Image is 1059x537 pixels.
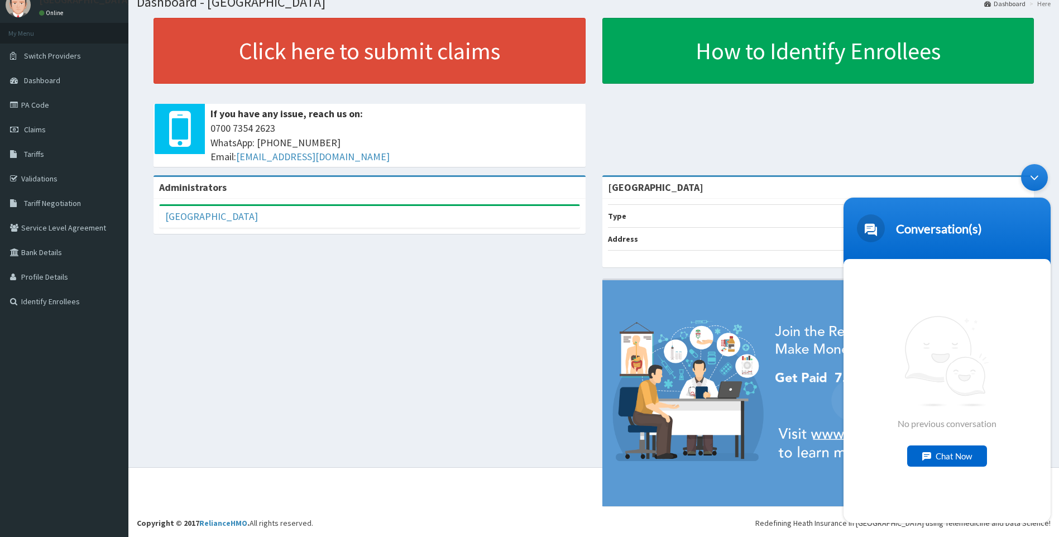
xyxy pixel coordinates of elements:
[602,280,1034,506] img: provider-team-banner.png
[602,18,1034,84] a: How to Identify Enrollees
[210,107,363,120] b: If you have any issue, reach us on:
[24,75,60,85] span: Dashboard
[137,518,250,528] strong: Copyright © 2017 .
[236,150,390,163] a: [EMAIL_ADDRESS][DOMAIN_NAME]
[39,9,66,17] a: Online
[755,517,1051,529] div: Redefining Heath Insurance in [GEOGRAPHIC_DATA] using Telemedicine and Data Science!
[24,124,46,135] span: Claims
[159,181,227,194] b: Administrators
[24,198,81,208] span: Tariff Negotiation
[165,210,258,223] a: [GEOGRAPHIC_DATA]
[154,18,586,84] a: Click here to submit claims
[608,211,626,221] b: Type
[608,234,638,244] b: Address
[24,149,44,159] span: Tariffs
[199,518,247,528] a: RelianceHMO
[210,121,580,164] span: 0700 7354 2623 WhatsApp: [PHONE_NUMBER] Email:
[128,467,1059,537] footer: All rights reserved.
[24,51,81,61] span: Switch Providers
[838,159,1056,529] iframe: SalesIQ Chatwindow
[608,181,703,194] strong: [GEOGRAPHIC_DATA]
